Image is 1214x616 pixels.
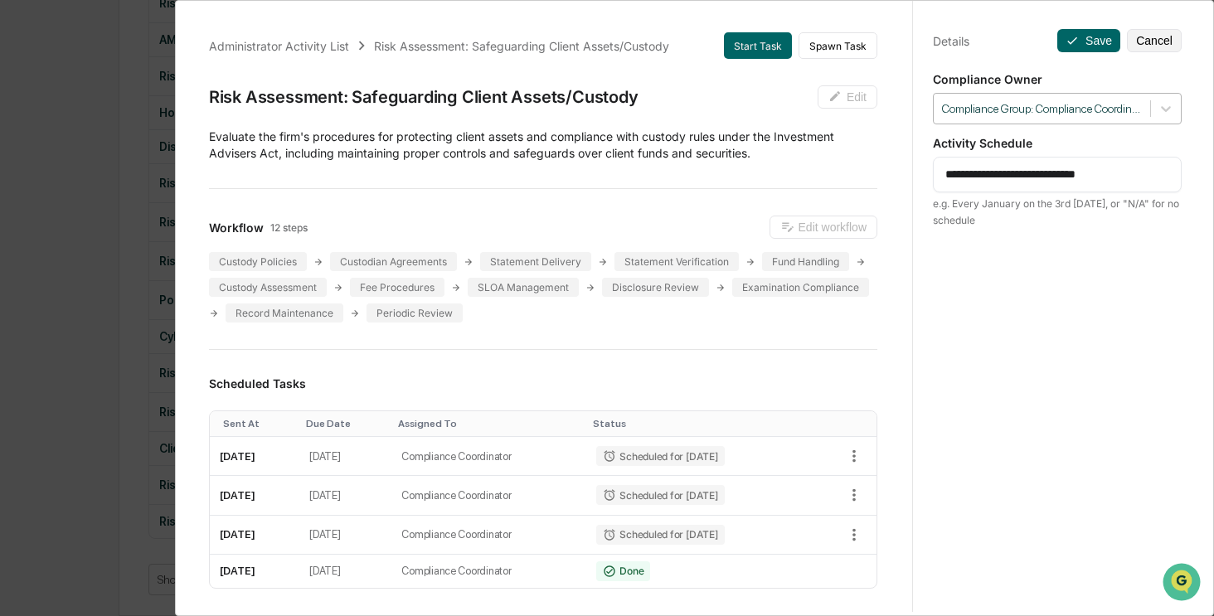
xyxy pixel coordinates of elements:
span: Workflow [209,221,264,235]
div: Custodian Agreements [330,252,457,271]
button: Start Task [724,32,792,59]
span: Pylon [165,366,201,378]
div: SLOA Management [468,278,579,297]
td: [DATE] [299,516,391,555]
td: [DATE] [210,437,299,476]
div: Custody Assessment [209,278,327,297]
div: Custody Policies [209,252,307,271]
div: Fee Procedures [350,278,444,297]
div: Periodic Review [367,303,463,323]
div: Fund Handling [762,252,849,271]
button: Start new chat [282,131,302,151]
div: Details [933,34,969,48]
div: Toggle SortBy [223,418,293,429]
div: Toggle SortBy [593,418,802,429]
img: 8933085812038_c878075ebb4cc5468115_72.jpg [35,126,65,156]
td: [DATE] [299,437,391,476]
p: Activity Schedule [933,136,1182,150]
h3: Scheduled Tasks [209,376,877,390]
div: e.g. Every January on the 3rd [DATE], or "N/A" for no schedule [933,196,1182,229]
div: Toggle SortBy [306,418,385,429]
span: 12 steps [270,221,308,234]
td: [DATE] [210,476,299,515]
div: Record Maintenance [226,303,343,323]
div: Start new chat [75,126,272,143]
div: 🗄️ [120,295,134,308]
button: Spawn Task [799,32,877,59]
div: Past conversations [17,183,111,196]
button: Cancel [1127,29,1182,52]
div: We're available if you need us! [75,143,228,156]
button: Save [1057,29,1120,52]
span: [DATE] [147,225,181,238]
div: Scheduled for [DATE] [596,525,724,545]
td: Compliance Coordinator [391,555,586,588]
span: [PERSON_NAME] [51,225,134,238]
div: Scheduled for [DATE] [596,446,724,466]
div: Toggle SortBy [398,418,580,429]
img: 1746055101610-c473b297-6a78-478c-a979-82029cc54cd1 [17,126,46,156]
span: • [138,225,143,238]
a: Powered byPylon [117,365,201,378]
span: Data Lookup [33,325,104,342]
button: Edit workflow [770,216,877,239]
td: Compliance Coordinator [391,476,586,515]
span: Preclearance [33,293,107,310]
button: See all [257,180,302,200]
img: Jack Rasmussen [17,209,43,235]
div: 🔎 [17,327,30,340]
div: Examination Compliance [732,278,869,297]
td: Compliance Coordinator [391,437,586,476]
p: Compliance Owner [933,72,1182,86]
div: Scheduled for [DATE] [596,485,724,505]
div: Risk Assessment: Safeguarding Client Assets/Custody [374,39,669,53]
div: Statement Delivery [480,252,591,271]
div: Administrator Activity List [209,39,349,53]
div: 🖐️ [17,295,30,308]
td: [DATE] [299,476,391,515]
a: 🖐️Preclearance [10,287,114,317]
iframe: Open customer support [1161,561,1206,606]
td: [DATE] [210,555,299,588]
a: 🔎Data Lookup [10,318,111,348]
p: How can we help? [17,34,302,61]
td: Compliance Coordinator [391,516,586,555]
span: Attestations [137,293,206,310]
td: [DATE] [210,516,299,555]
td: [DATE] [299,555,391,588]
p: Evaluate the firm's procedures for protecting client assets and compliance with custody rules und... [209,129,877,162]
a: 🗄️Attestations [114,287,212,317]
div: Done [596,561,650,581]
div: Disclosure Review [602,278,709,297]
button: Edit [818,85,877,109]
img: 1746055101610-c473b297-6a78-478c-a979-82029cc54cd1 [33,226,46,239]
div: Statement Verification [614,252,739,271]
div: Risk Assessment: Safeguarding Client Assets/Custody [209,87,639,107]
